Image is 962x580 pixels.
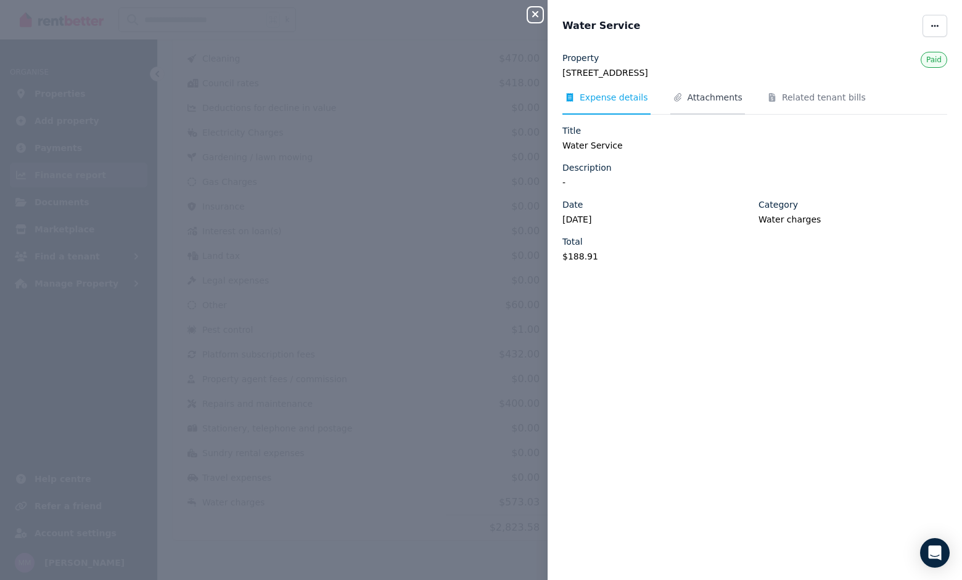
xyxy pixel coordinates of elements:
label: Property [562,52,599,64]
legend: [DATE] [562,213,751,226]
legend: [STREET_ADDRESS] [562,67,947,79]
label: Title [562,125,581,137]
label: Total [562,235,583,248]
span: Attachments [688,91,742,104]
label: Description [562,161,612,174]
legend: - [562,176,947,189]
span: Water Service [562,18,640,33]
span: Paid [926,55,942,64]
legend: $188.91 [562,250,751,263]
div: Open Intercom Messenger [920,538,950,568]
nav: Tabs [562,91,947,115]
legend: Water Service [562,139,947,152]
label: Category [758,198,798,211]
legend: Water charges [758,213,947,226]
span: Expense details [580,91,648,104]
span: Related tenant bills [782,91,866,104]
label: Date [562,198,583,211]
